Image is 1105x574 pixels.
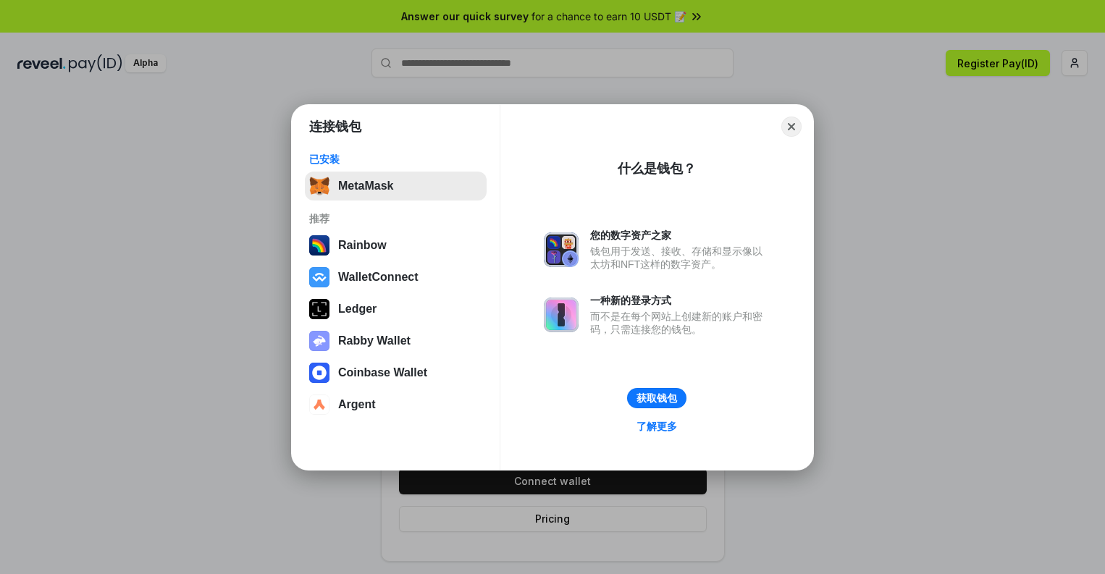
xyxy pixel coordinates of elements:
img: svg+xml,%3Csvg%20width%3D%22120%22%20height%3D%22120%22%20viewBox%3D%220%200%20120%20120%22%20fil... [309,235,329,256]
img: svg+xml,%3Csvg%20xmlns%3D%22http%3A%2F%2Fwww.w3.org%2F2000%2Fsvg%22%20fill%3D%22none%22%20viewBox... [309,331,329,351]
button: Coinbase Wallet [305,358,487,387]
div: Rabby Wallet [338,334,411,347]
div: 钱包用于发送、接收、存储和显示像以太坊和NFT这样的数字资产。 [590,245,770,271]
div: 推荐 [309,212,482,225]
button: Rainbow [305,231,487,260]
button: MetaMask [305,172,487,201]
img: svg+xml,%3Csvg%20width%3D%2228%22%20height%3D%2228%22%20viewBox%3D%220%200%2028%2028%22%20fill%3D... [309,394,329,415]
img: svg+xml,%3Csvg%20width%3D%2228%22%20height%3D%2228%22%20viewBox%3D%220%200%2028%2028%22%20fill%3D... [309,363,329,383]
img: svg+xml,%3Csvg%20fill%3D%22none%22%20height%3D%2233%22%20viewBox%3D%220%200%2035%2033%22%20width%... [309,176,329,196]
div: 获取钱包 [636,392,677,405]
img: svg+xml,%3Csvg%20xmlns%3D%22http%3A%2F%2Fwww.w3.org%2F2000%2Fsvg%22%20width%3D%2228%22%20height%3... [309,299,329,319]
button: Rabby Wallet [305,326,487,355]
div: Argent [338,398,376,411]
button: 获取钱包 [627,388,686,408]
h1: 连接钱包 [309,118,361,135]
div: MetaMask [338,180,393,193]
div: 而不是在每个网站上创建新的账户和密码，只需连接您的钱包。 [590,310,770,336]
img: svg+xml,%3Csvg%20width%3D%2228%22%20height%3D%2228%22%20viewBox%3D%220%200%2028%2028%22%20fill%3D... [309,267,329,287]
div: 一种新的登录方式 [590,294,770,307]
button: Ledger [305,295,487,324]
div: 已安装 [309,153,482,166]
div: 了解更多 [636,420,677,433]
div: 什么是钱包？ [618,160,696,177]
img: svg+xml,%3Csvg%20xmlns%3D%22http%3A%2F%2Fwww.w3.org%2F2000%2Fsvg%22%20fill%3D%22none%22%20viewBox... [544,232,579,267]
div: WalletConnect [338,271,419,284]
div: Rainbow [338,239,387,252]
button: WalletConnect [305,263,487,292]
button: Close [781,117,802,137]
img: svg+xml,%3Csvg%20xmlns%3D%22http%3A%2F%2Fwww.w3.org%2F2000%2Fsvg%22%20fill%3D%22none%22%20viewBox... [544,297,579,332]
div: Ledger [338,303,377,316]
a: 了解更多 [628,417,686,436]
div: Coinbase Wallet [338,366,427,379]
div: 您的数字资产之家 [590,229,770,242]
button: Argent [305,390,487,419]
